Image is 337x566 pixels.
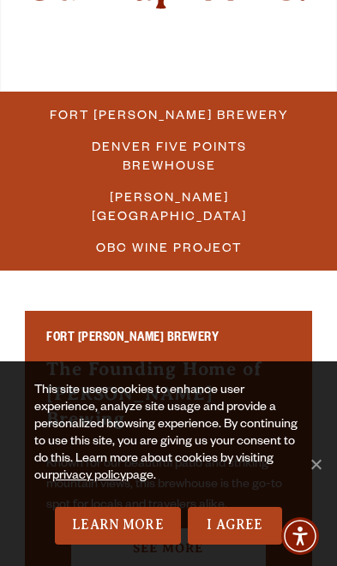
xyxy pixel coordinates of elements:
[188,507,282,545] a: I Agree
[34,383,303,507] div: This site uses cookies to enhance user experience, analyze site usage and provide a personalized ...
[46,332,290,348] h2: Fort [PERSON_NAME] Brewery
[46,356,290,449] h3: The Founding Home of [PERSON_NAME] Brewing
[86,235,250,259] a: OBC Wine Project
[39,184,298,228] a: [PERSON_NAME] [GEOGRAPHIC_DATA]
[55,507,181,545] a: Learn More
[307,456,324,473] span: No
[50,102,289,127] span: Fort [PERSON_NAME] Brewery
[49,134,289,177] span: Denver Five Points Brewhouse
[39,134,298,177] a: Denver Five Points Brewhouse
[281,517,319,555] div: Accessibility Menu
[49,184,289,228] span: [PERSON_NAME] [GEOGRAPHIC_DATA]
[39,102,298,127] a: Fort [PERSON_NAME] Brewery
[96,235,242,259] span: OBC Wine Project
[52,470,126,484] a: privacy policy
